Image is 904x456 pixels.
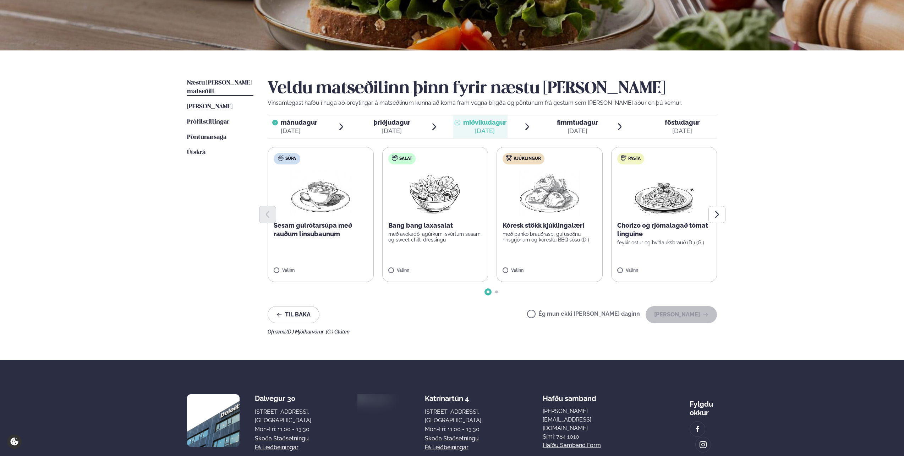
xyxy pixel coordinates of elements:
span: Go to slide 1 [487,291,489,293]
span: miðvikudagur [463,119,506,126]
p: Bang bang laxasalat [388,221,482,230]
span: Prófílstillingar [187,119,229,125]
div: [STREET_ADDRESS], [GEOGRAPHIC_DATA] [255,408,311,425]
span: Súpa [285,156,296,162]
a: [PERSON_NAME][EMAIL_ADDRESS][DOMAIN_NAME] [543,407,628,433]
a: Prófílstillingar [187,118,229,126]
span: fimmtudagur [557,119,598,126]
span: mánudagur [281,119,317,126]
span: (D ) Mjólkurvörur , [286,329,326,335]
div: [DATE] [374,127,410,135]
span: Hafðu samband [543,389,596,403]
span: þriðjudagur [374,119,410,126]
div: Mon-Fri: 11:00 - 13:30 [255,425,311,434]
a: Pöntunarsaga [187,133,226,142]
img: pasta.svg [621,155,626,161]
button: [PERSON_NAME] [646,306,717,323]
h2: Veldu matseðilinn þinn fyrir næstu [PERSON_NAME] [268,79,717,99]
p: feykir ostur og hvítlauksbrauð (D ) (G ) [617,240,711,245]
img: image alt [694,425,701,433]
span: Salat [399,156,412,162]
a: image alt [690,422,705,436]
div: Dalvegur 30 [255,394,311,403]
p: Sími: 784 1010 [543,433,628,441]
a: Fá leiðbeiningar [425,443,469,452]
span: [PERSON_NAME] [187,104,232,110]
a: Skoða staðsetningu [425,434,479,443]
button: Previous slide [259,206,276,223]
img: Soup.png [289,170,352,216]
img: Spagetti.png [633,170,695,216]
a: Hafðu samband form [543,441,601,450]
div: [DATE] [463,127,506,135]
img: Chicken-thighs.png [518,170,581,216]
span: Kjúklingur [514,156,541,162]
span: (G ) Glúten [326,329,350,335]
img: image alt [187,394,240,447]
div: [DATE] [281,127,317,135]
span: Go to slide 2 [495,291,498,293]
img: Salad.png [404,170,466,216]
a: Fá leiðbeiningar [255,443,298,452]
img: soup.svg [278,155,284,161]
p: með panko brauðrasp, gufusoðnu hrísgrjónum og kóresku BBQ sósu (D ) [503,231,597,243]
img: image alt [699,441,707,449]
span: Pöntunarsaga [187,134,226,140]
a: Útskrá [187,148,206,157]
p: með avókadó, agúrkum, svörtum sesam og sweet chilli dressingu [388,231,482,243]
div: [STREET_ADDRESS], [GEOGRAPHIC_DATA] [425,408,481,425]
img: salad.svg [392,155,398,161]
span: Útskrá [187,150,206,156]
p: Kóresk stökk kjúklingalæri [503,221,597,230]
a: image alt [696,437,711,452]
div: [DATE] [557,127,598,135]
div: Mon-Fri: 11:00 - 13:30 [425,425,481,434]
p: Chorizo og rjómalagað tómat linguine [617,221,711,238]
button: Next slide [708,206,725,223]
span: Pasta [628,156,641,162]
a: Cookie settings [7,434,22,449]
img: image alt [354,393,390,404]
span: Næstu [PERSON_NAME] matseðill [187,80,252,94]
img: chicken.svg [506,155,512,161]
div: Katrínartún 4 [425,394,481,403]
a: [PERSON_NAME] [187,103,232,111]
p: Sesam gulrótarsúpa með rauðum linsubaunum [274,221,368,238]
div: Fylgdu okkur [690,394,717,417]
a: Skoða staðsetningu [255,434,309,443]
div: Ofnæmi: [268,329,717,335]
div: [DATE] [665,127,700,135]
span: föstudagur [665,119,700,126]
p: Vinsamlegast hafðu í huga að breytingar á matseðlinum kunna að koma fram vegna birgða og pöntunum... [268,99,717,107]
button: Til baka [268,306,319,323]
a: Næstu [PERSON_NAME] matseðill [187,79,253,96]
